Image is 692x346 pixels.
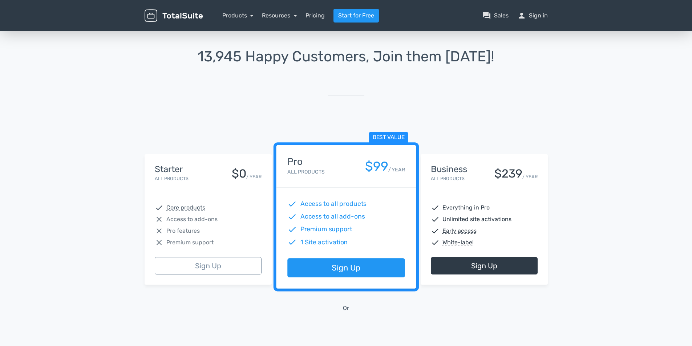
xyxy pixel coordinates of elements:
[287,199,297,209] span: check
[343,304,349,313] span: Or
[305,11,325,20] a: Pricing
[246,173,262,180] small: / YEAR
[166,227,200,235] span: Pro features
[300,212,365,221] span: Access to all add-ons
[287,237,297,247] span: check
[482,11,491,20] span: question_answer
[287,259,405,278] a: Sign Up
[442,203,490,212] span: Everything in Pro
[145,9,203,22] img: TotalSuite for WordPress
[494,167,522,180] div: $239
[442,238,474,247] abbr: White-label
[166,238,214,247] span: Premium support
[222,12,254,19] a: Products
[300,199,367,209] span: Access to all products
[388,166,405,174] small: / YEAR
[431,164,467,174] h4: Business
[155,238,163,247] span: close
[145,49,548,65] h1: 13,945 Happy Customers, Join them [DATE]!
[431,176,465,181] small: All Products
[369,132,408,143] span: Best value
[517,11,526,20] span: person
[287,169,324,175] small: All Products
[155,227,163,235] span: close
[333,9,379,23] a: Start for Free
[300,225,352,234] span: Premium support
[287,212,297,221] span: check
[517,11,548,20] a: personSign in
[522,173,538,180] small: / YEAR
[431,227,440,235] span: check
[482,11,509,20] a: question_answerSales
[155,215,163,224] span: close
[300,237,348,247] span: 1 Site activation
[166,203,205,212] abbr: Core products
[442,215,511,224] span: Unlimited site activations
[365,159,388,174] div: $99
[431,215,440,224] span: check
[431,257,538,274] a: Sign Up
[155,203,163,212] span: check
[262,12,297,19] a: Resources
[431,203,440,212] span: check
[155,257,262,274] a: Sign Up
[155,164,189,174] h4: Starter
[287,225,297,234] span: check
[232,167,246,180] div: $0
[155,176,189,181] small: All Products
[431,238,440,247] span: check
[442,227,477,235] abbr: Early access
[166,215,218,224] span: Access to add-ons
[287,156,324,167] h4: Pro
